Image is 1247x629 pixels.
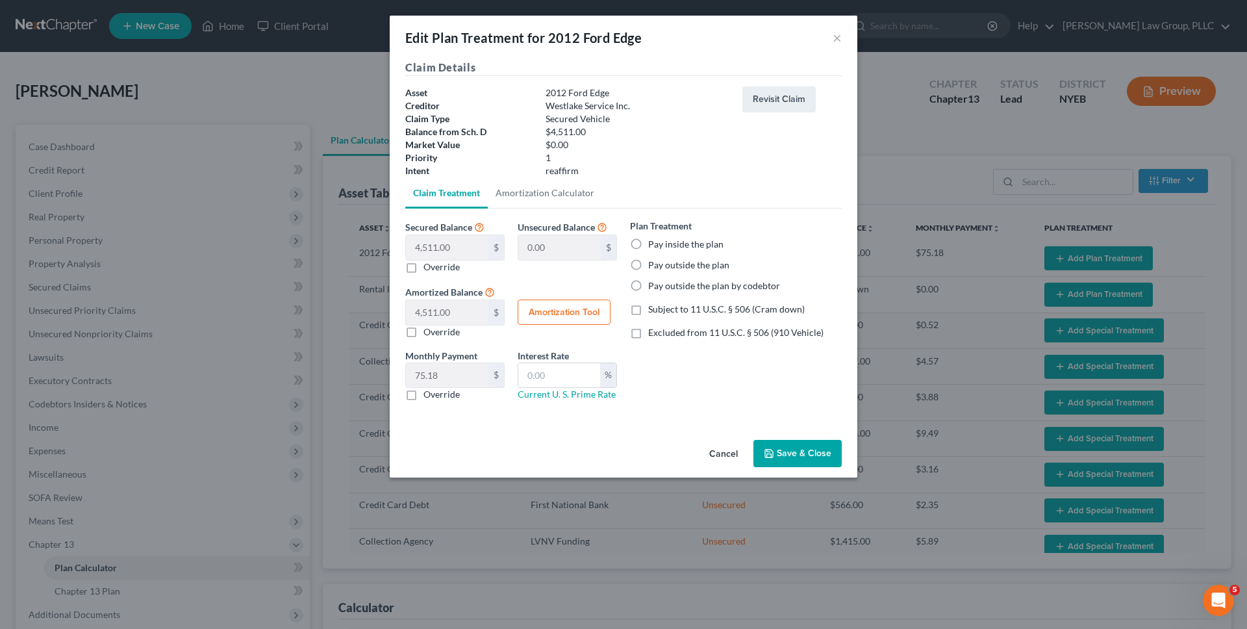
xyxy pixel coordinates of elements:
[423,261,460,274] label: Override
[600,363,616,388] div: %
[539,112,736,125] div: Secured Vehicle
[405,60,842,76] h5: Claim Details
[399,99,539,112] div: Creditor
[488,177,602,209] a: Amortization Calculator
[405,29,642,47] div: Edit Plan Treatment for 2012 Ford Edge
[648,279,780,292] label: Pay outside the plan by codebtor
[539,99,736,112] div: Westlake Service Inc.
[1229,585,1240,595] span: 5
[648,327,824,338] span: Excluded from 11 U.S.C. § 506 (910 Vehicle)
[399,138,539,151] div: Market Value
[518,363,600,388] input: 0.00
[601,235,616,260] div: $
[405,287,483,298] span: Amortized Balance
[648,259,729,272] label: Pay outside the plan
[539,138,736,151] div: $0.00
[406,235,488,260] input: 0.00
[1203,585,1234,616] iframe: Intercom live chat
[518,389,616,400] a: Current U. S. Prime Rate
[405,349,477,363] label: Monthly Payment
[406,300,488,325] input: 0.00
[648,303,805,314] span: Subject to 11 U.S.C. § 506 (Cram down)
[399,112,539,125] div: Claim Type
[630,219,692,233] label: Plan Treatment
[742,86,816,112] button: Revisit Claim
[539,125,736,138] div: $4,511.00
[753,440,842,467] button: Save & Close
[399,151,539,164] div: Priority
[399,125,539,138] div: Balance from Sch. D
[406,363,488,388] input: 0.00
[488,235,504,260] div: $
[518,235,601,260] input: 0.00
[488,300,504,325] div: $
[539,86,736,99] div: 2012 Ford Edge
[399,86,539,99] div: Asset
[423,388,460,401] label: Override
[518,222,595,233] span: Unsecured Balance
[423,326,460,339] label: Override
[405,222,472,233] span: Secured Balance
[518,300,611,326] button: Amortization Tool
[405,177,488,209] a: Claim Treatment
[699,441,748,467] button: Cancel
[488,363,504,388] div: $
[539,164,736,177] div: reaffirm
[399,164,539,177] div: Intent
[539,151,736,164] div: 1
[518,349,569,363] label: Interest Rate
[648,238,724,251] label: Pay inside the plan
[833,30,842,45] button: ×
